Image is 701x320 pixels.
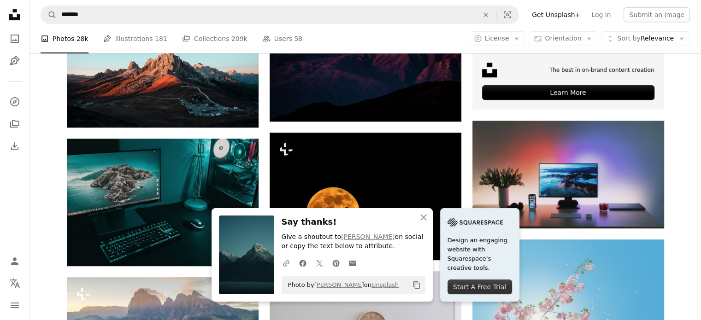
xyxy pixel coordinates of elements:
[270,133,461,260] img: a full moon is seen in the dark sky
[155,34,167,44] span: 181
[545,35,581,42] span: Orientation
[41,6,519,24] form: Find visuals sitewide
[270,53,461,62] a: aerial photo of brown moutains
[617,34,674,43] span: Relevance
[6,274,24,292] button: Language
[586,7,616,22] a: Log in
[617,35,640,42] span: Sort by
[496,6,518,23] button: Visual search
[231,34,247,44] span: 209k
[294,34,302,44] span: 58
[371,281,399,288] a: Unsplash
[472,299,664,307] a: low angle of pink flowering tree
[440,208,519,302] a: Design an engaging website with Squarespace’s creative tools.Start A Free Trial
[472,121,664,228] img: black flat screen computer monitor on brown wooden desk
[41,6,57,23] button: Search Unsplash
[6,29,24,48] a: Photos
[6,52,24,70] a: Illustrations
[328,254,344,272] a: Share on Pinterest
[624,7,690,22] button: Submit an image
[448,236,512,273] span: Design an engaging website with Squarespace’s creative tools.
[409,277,424,293] button: Copy to clipboard
[482,85,654,100] div: Learn More
[283,278,399,292] span: Photo by on
[472,170,664,178] a: black flat screen computer monitor on brown wooden desk
[314,281,364,288] a: [PERSON_NAME]
[529,31,597,46] button: Orientation
[482,63,497,77] img: file-1631678316303-ed18b8b5cb9cimage
[311,254,328,272] a: Share on Twitter
[601,31,690,46] button: Sort byRelevance
[282,233,425,251] p: Give a shoutout to on social or copy the text below to attribute.
[295,254,311,272] a: Share on Facebook
[6,115,24,133] a: Collections
[469,31,525,46] button: License
[6,93,24,111] a: Explore
[341,233,395,240] a: [PERSON_NAME]
[476,6,496,23] button: Clear
[6,137,24,155] a: Download History
[549,66,654,74] span: The best in on-brand content creation
[67,59,259,68] a: brown rock formation under blue sky
[6,252,24,270] a: Log in / Sign up
[67,139,259,266] img: black flat screen computer monitor beside black computer keyboard
[6,6,24,26] a: Home — Unsplash
[448,215,503,229] img: file-1705255347840-230a6ab5bca9image
[262,24,303,53] a: Users 58
[526,7,586,22] a: Get Unsplash+
[182,24,247,53] a: Collections 209k
[344,254,361,272] a: Share over email
[6,296,24,314] button: Menu
[448,279,512,294] div: Start A Free Trial
[485,35,509,42] span: License
[67,198,259,206] a: black flat screen computer monitor beside black computer keyboard
[270,192,461,200] a: a full moon is seen in the dark sky
[282,215,425,229] h3: Say thanks!
[103,24,167,53] a: Illustrations 181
